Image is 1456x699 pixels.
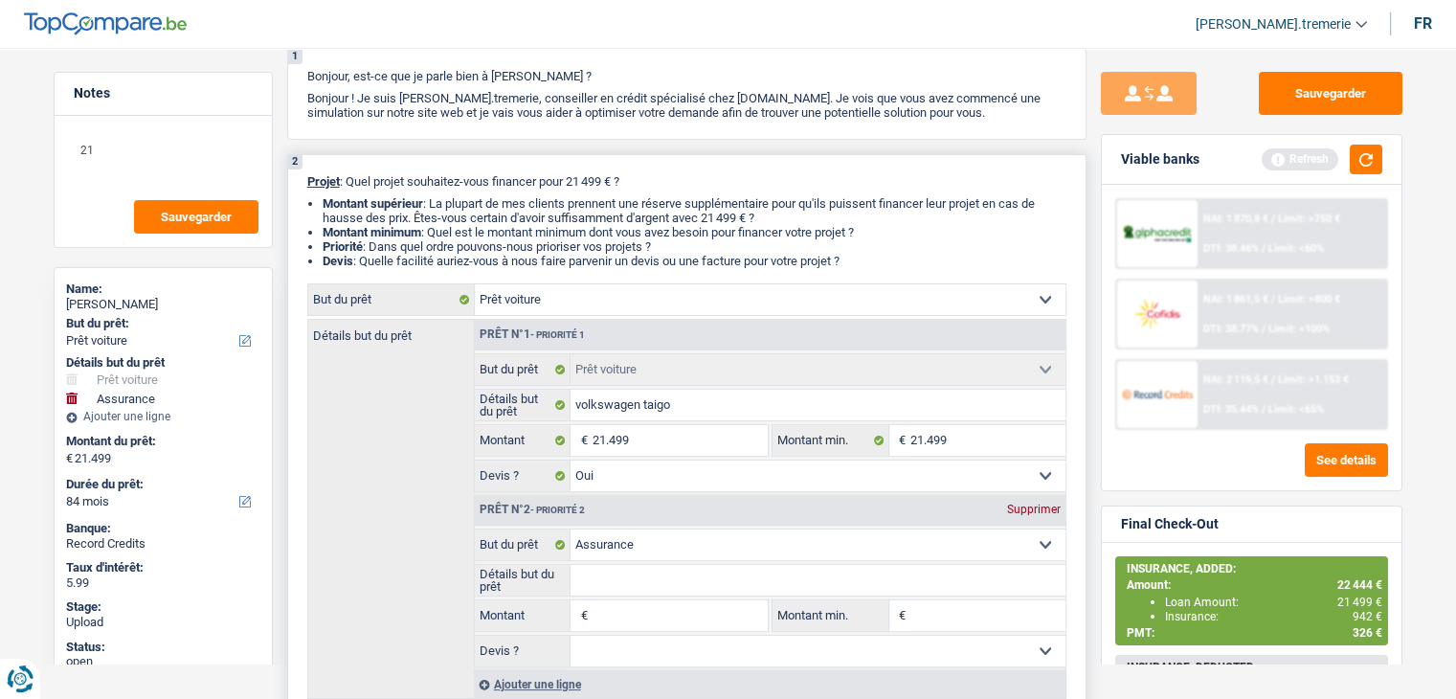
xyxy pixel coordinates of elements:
[1278,213,1340,225] span: Limit: >750 €
[1127,626,1382,640] div: PMT:
[1268,403,1324,416] span: Limit: <65%
[474,670,1065,698] div: Ajouter une ligne
[1278,373,1349,386] span: Limit: >1.153 €
[1305,443,1388,477] button: See details
[66,316,257,331] label: But du prêt:
[74,85,253,101] h5: Notes
[161,211,232,223] span: Sauvegarder
[66,297,260,312] div: [PERSON_NAME]
[475,600,571,631] label: Montant
[475,354,571,385] label: But du prêt
[1127,578,1382,592] div: Amount:
[571,425,592,456] span: €
[1262,323,1266,335] span: /
[66,410,260,423] div: Ajouter une ligne
[1203,293,1268,305] span: NAI: 1 861,5 €
[1121,516,1219,532] div: Final Check-Out
[323,225,1066,239] li: : Quel est le montant minimum dont vous avez besoin pour financer votre projet ?
[1262,242,1266,255] span: /
[1002,504,1065,515] div: Supprimer
[307,174,1066,189] p: : Quel projet souhaitez-vous financer pour 21 499 € ?
[66,599,260,615] div: Stage:
[1414,14,1432,33] div: fr
[773,425,889,456] label: Montant min.
[66,521,260,536] div: Banque:
[66,355,260,371] div: Détails but du prêt
[308,284,475,315] label: But du prêt
[1203,323,1259,335] span: DTI: 38.77%
[323,239,363,254] strong: Priorité
[1196,16,1351,33] span: [PERSON_NAME].tremerie
[1127,562,1382,575] div: INSURANCE, ADDED:
[1271,373,1275,386] span: /
[134,200,258,234] button: Sauvegarder
[1271,293,1275,305] span: /
[323,196,423,211] strong: Montant supérieur
[66,654,260,669] div: open
[1203,373,1268,386] span: NAI: 2 119,5 €
[1268,242,1324,255] span: Limit: <60%
[307,174,340,189] span: Projet
[1278,293,1340,305] span: Limit: >800 €
[1259,72,1402,115] button: Sauvegarder
[66,282,260,297] div: Name:
[1262,403,1266,416] span: /
[323,254,1066,268] li: : Quelle facilité auriez-vous à nous faire parvenir un devis ou une facture pour votre projet ?
[1203,403,1259,416] span: DTI: 35.44%
[323,196,1066,225] li: : La plupart de mes clients prennent une réserve supplémentaire pour qu'ils puissent financer leu...
[1262,148,1338,169] div: Refresh
[307,69,1066,83] p: Bonjour, est-ce que je parle bien à [PERSON_NAME] ?
[1268,323,1330,335] span: Limit: <100%
[1122,223,1193,245] img: AlphaCredit
[530,505,585,515] span: - Priorité 2
[323,254,353,268] span: Devis
[475,461,571,491] label: Devis ?
[1165,596,1382,609] div: Loan Amount:
[1127,661,1382,674] div: INSURANCE, DEDUCTED:
[288,50,302,64] div: 1
[889,425,910,456] span: €
[308,320,474,342] label: Détails but du prêt
[1353,626,1382,640] span: 326 €
[307,91,1066,120] p: Bonjour ! Je suis [PERSON_NAME].tremerie, conseiller en crédit spécialisé chez [DOMAIN_NAME]. Je ...
[323,225,421,239] strong: Montant minimum
[66,575,260,591] div: 5.99
[475,504,590,516] div: Prêt n°2
[475,530,571,560] label: But du prêt
[66,451,73,466] span: €
[1180,9,1367,40] a: [PERSON_NAME].tremerie
[288,155,302,169] div: 2
[66,477,257,492] label: Durée du prêt:
[1337,578,1382,592] span: 22 444 €
[1337,596,1382,609] span: 21 499 €
[889,600,910,631] span: €
[1271,213,1275,225] span: /
[530,329,585,340] span: - Priorité 1
[1122,296,1193,331] img: Cofidis
[1353,610,1382,623] span: 942 €
[24,12,187,35] img: TopCompare Logo
[66,560,260,575] div: Taux d'intérêt:
[475,390,571,420] label: Détails but du prêt
[66,640,260,655] div: Status:
[323,239,1066,254] li: : Dans quel ordre pouvons-nous prioriser vos projets ?
[475,636,571,666] label: Devis ?
[66,536,260,552] div: Record Credits
[1203,213,1268,225] span: NAI: 1 870,8 €
[773,600,889,631] label: Montant min.
[571,600,592,631] span: €
[1203,242,1259,255] span: DTI: 38.46%
[66,434,257,449] label: Montant du prêt:
[1122,376,1193,412] img: Record Credits
[475,425,571,456] label: Montant
[475,565,571,596] label: Détails but du prêt
[1121,151,1199,168] div: Viable banks
[475,328,590,341] div: Prêt n°1
[66,615,260,630] div: Upload
[1165,610,1382,623] div: Insurance:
